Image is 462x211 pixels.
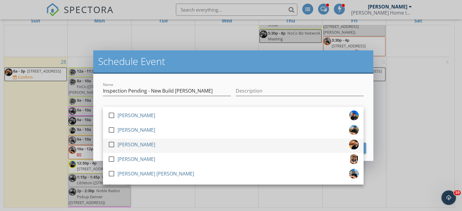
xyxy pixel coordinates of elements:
[98,55,368,67] h2: Schedule Event
[349,111,359,120] img: untitled_design__20250605t063418.828.png
[118,111,155,120] div: [PERSON_NAME]
[118,140,155,149] div: [PERSON_NAME]
[118,169,194,179] div: [PERSON_NAME] [PERSON_NAME]
[118,154,155,164] div: [PERSON_NAME]
[349,125,359,135] img: untitled_design.jpg
[118,125,155,135] div: [PERSON_NAME]
[349,140,359,149] img: dscn0032.jpeg
[349,169,359,179] img: 5.png
[441,190,456,205] iframe: Intercom live chat
[454,190,461,195] span: 10
[349,154,359,164] img: untitled_design_95.png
